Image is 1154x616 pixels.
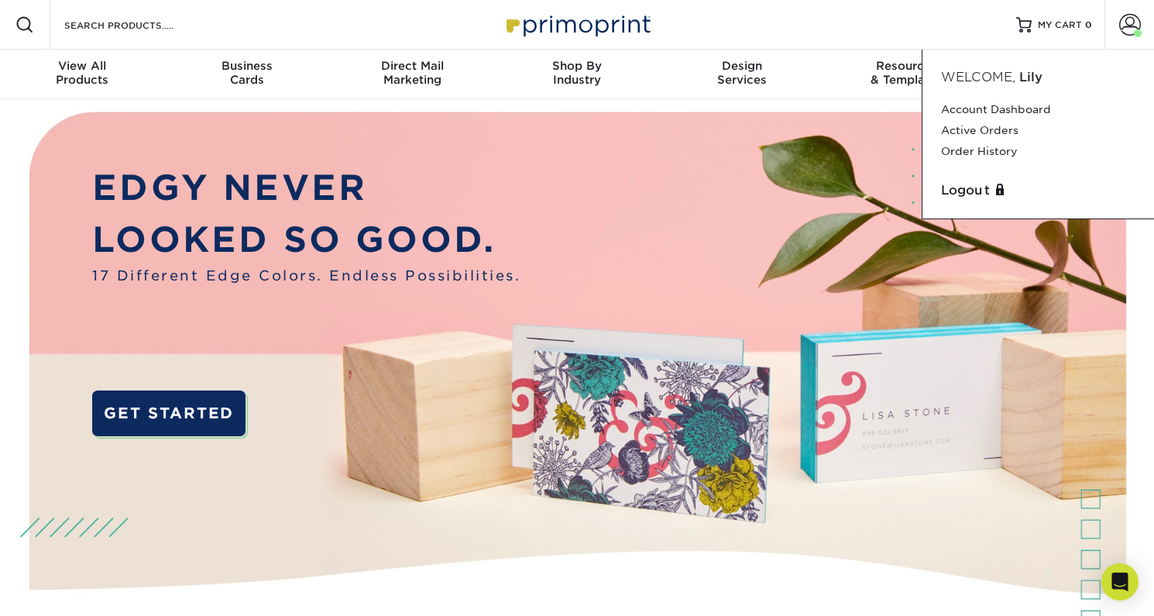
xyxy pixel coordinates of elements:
span: Lily [1019,70,1042,84]
span: Design [659,59,824,73]
div: Open Intercom Messenger [1101,563,1139,601]
input: SEARCH PRODUCTS..... [63,15,214,34]
p: LOOKED SO GOOD. [92,214,520,266]
div: Industry [495,59,660,87]
a: Active Orders [941,120,1135,141]
a: Shop ByIndustry [495,50,660,99]
span: Resources [824,59,989,73]
a: GET STARTED [92,391,246,436]
div: & Templates [824,59,989,87]
span: 0 [1085,19,1092,30]
img: Primoprint [500,8,654,41]
a: Resources& Templates [824,50,989,99]
a: BusinessCards [165,50,330,99]
span: Business [165,59,330,73]
span: Shop By [495,59,660,73]
a: DesignServices [659,50,824,99]
span: Direct Mail [330,59,495,73]
span: MY CART [1038,19,1082,32]
a: Direct MailMarketing [330,50,495,99]
div: Cards [165,59,330,87]
p: EDGY NEVER [92,162,520,214]
a: Logout [941,181,1135,200]
span: 17 Different Edge Colors. Endless Possibilities. [92,266,520,287]
a: Account Dashboard [941,99,1135,120]
div: Marketing [330,59,495,87]
span: Welcome, [941,70,1015,84]
a: Order History [941,141,1135,162]
div: Services [659,59,824,87]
